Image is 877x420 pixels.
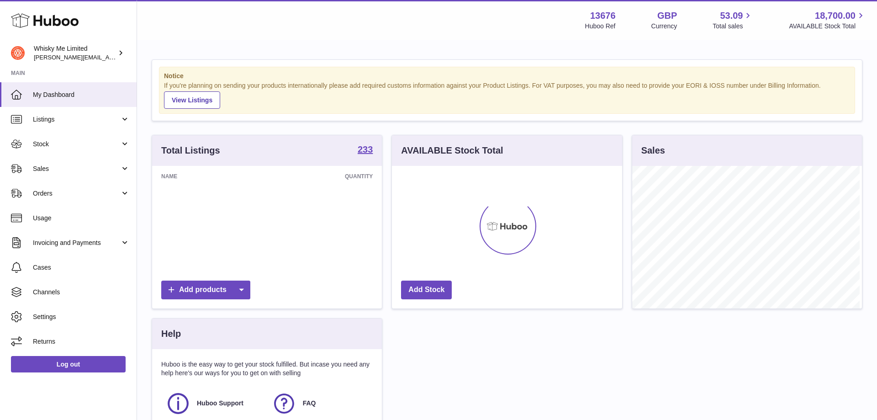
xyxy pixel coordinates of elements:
[33,239,120,247] span: Invoicing and Payments
[164,81,850,109] div: If you're planning on sending your products internationally please add required customs informati...
[303,399,316,408] span: FAQ
[713,10,753,31] a: 53.09 Total sales
[33,90,130,99] span: My Dashboard
[166,391,263,416] a: Huboo Support
[33,263,130,272] span: Cases
[401,281,452,299] a: Add Stock
[161,144,220,157] h3: Total Listings
[33,288,130,297] span: Channels
[33,337,130,346] span: Returns
[197,399,243,408] span: Huboo Support
[250,166,382,187] th: Quantity
[152,166,250,187] th: Name
[33,214,130,223] span: Usage
[657,10,677,22] strong: GBP
[34,44,116,62] div: Whisky Me Limited
[164,72,850,80] strong: Notice
[11,46,25,60] img: frances@whiskyshop.com
[590,10,616,22] strong: 13676
[585,22,616,31] div: Huboo Ref
[789,10,866,31] a: 18,700.00 AVAILABLE Stock Total
[401,144,503,157] h3: AVAILABLE Stock Total
[33,115,120,124] span: Listings
[358,145,373,154] strong: 233
[161,281,250,299] a: Add products
[815,10,856,22] span: 18,700.00
[161,360,373,377] p: Huboo is the easy way to get your stock fulfilled. But incase you need any help here's our ways f...
[33,313,130,321] span: Settings
[11,356,126,372] a: Log out
[641,144,665,157] h3: Sales
[713,22,753,31] span: Total sales
[720,10,743,22] span: 53.09
[33,165,120,173] span: Sales
[33,189,120,198] span: Orders
[651,22,677,31] div: Currency
[34,53,183,61] span: [PERSON_NAME][EMAIL_ADDRESS][DOMAIN_NAME]
[33,140,120,149] span: Stock
[789,22,866,31] span: AVAILABLE Stock Total
[164,91,220,109] a: View Listings
[272,391,369,416] a: FAQ
[161,328,181,340] h3: Help
[358,145,373,156] a: 233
